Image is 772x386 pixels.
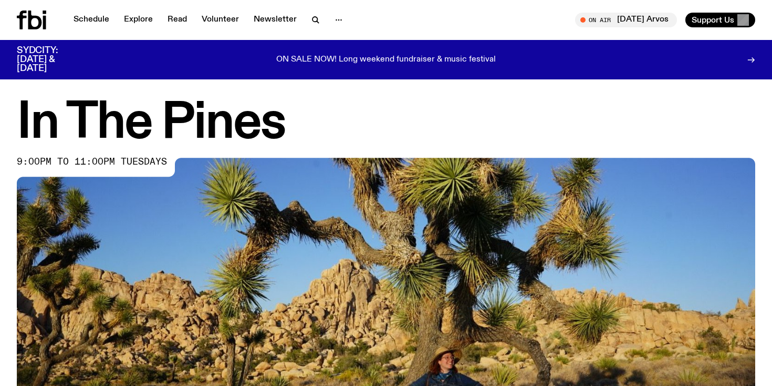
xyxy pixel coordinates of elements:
[247,13,303,27] a: Newsletter
[17,100,755,147] h1: In The Pines
[67,13,116,27] a: Schedule
[118,13,159,27] a: Explore
[195,13,245,27] a: Volunteer
[692,15,734,25] span: Support Us
[17,158,167,166] span: 9:00pm to 11:00pm tuesdays
[685,13,755,27] button: Support Us
[17,46,84,73] h3: SYDCITY: [DATE] & [DATE]
[575,13,677,27] button: On Air[DATE] Arvos
[161,13,193,27] a: Read
[276,55,496,65] p: ON SALE NOW! Long weekend fundraiser & music festival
